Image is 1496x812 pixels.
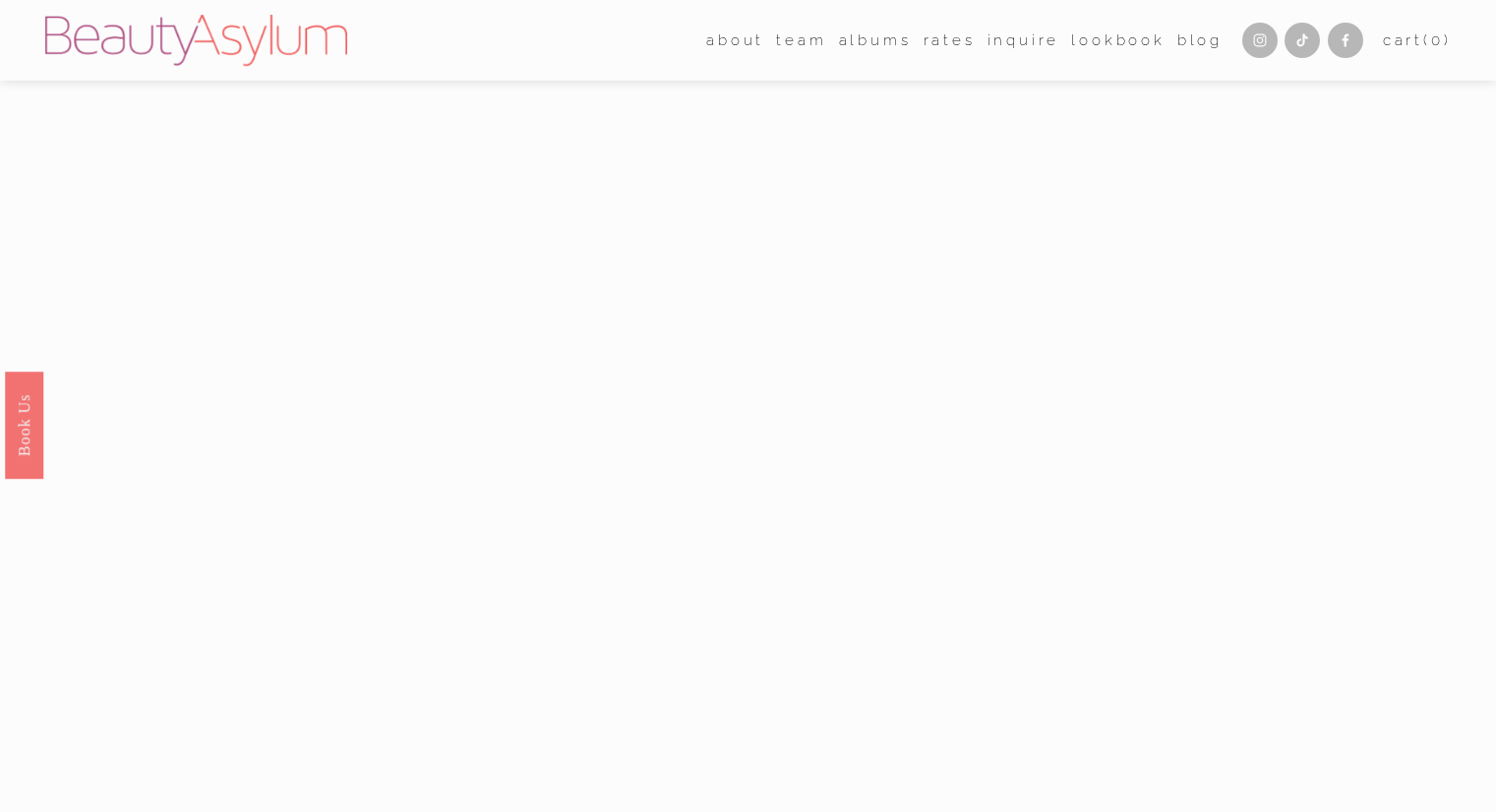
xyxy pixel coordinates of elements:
a: Inquire [987,26,1060,55]
a: Blog [1177,26,1223,55]
a: albums [839,26,912,55]
a: TikTok [1285,23,1320,58]
a: folder dropdown [776,26,826,55]
a: Instagram [1242,23,1278,58]
a: Cart(0) [1383,28,1452,54]
img: Beauty Asylum | Bridal Hair &amp; Makeup Charlotte &amp; Atlanta [45,15,347,66]
a: Lookbook [1071,26,1165,55]
a: Rates [924,26,976,55]
a: Book Us [5,372,43,479]
span: ( ) [1423,31,1451,49]
a: Facebook [1328,23,1363,58]
span: about [706,28,764,54]
span: team [776,28,826,54]
a: folder dropdown [706,26,764,55]
span: 0 [1431,31,1444,49]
